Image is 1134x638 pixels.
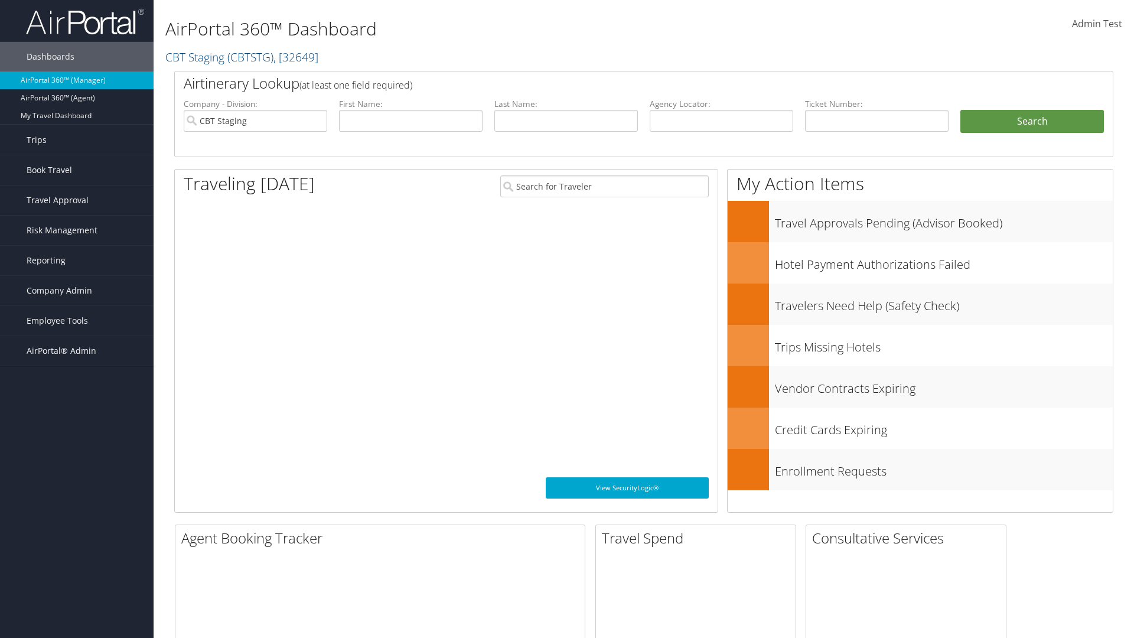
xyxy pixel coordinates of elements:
label: Company - Division: [184,98,327,110]
h2: Airtinerary Lookup [184,73,1026,93]
span: Trips [27,125,47,155]
h3: Credit Cards Expiring [775,416,1113,438]
h3: Vendor Contracts Expiring [775,375,1113,397]
span: Reporting [27,246,66,275]
span: ( CBTSTG ) [227,49,273,65]
a: Admin Test [1072,6,1122,43]
h3: Trips Missing Hotels [775,333,1113,356]
h2: Agent Booking Tracker [181,528,585,548]
a: Travel Approvals Pending (Advisor Booked) [728,201,1113,242]
span: Book Travel [27,155,72,185]
span: Dashboards [27,42,74,71]
span: (at least one field required) [299,79,412,92]
h3: Travelers Need Help (Safety Check) [775,292,1113,314]
label: Ticket Number: [805,98,949,110]
label: Last Name: [494,98,638,110]
span: , [ 32649 ] [273,49,318,65]
h2: Travel Spend [602,528,796,548]
label: Agency Locator: [650,98,793,110]
span: Employee Tools [27,306,88,336]
a: Hotel Payment Authorizations Failed [728,242,1113,284]
h1: Traveling [DATE] [184,171,315,196]
img: airportal-logo.png [26,8,144,35]
span: Travel Approval [27,185,89,215]
button: Search [960,110,1104,134]
a: CBT Staging [165,49,318,65]
a: Enrollment Requests [728,449,1113,490]
a: Credit Cards Expiring [728,408,1113,449]
a: Trips Missing Hotels [728,325,1113,366]
h2: Consultative Services [812,528,1006,548]
a: Travelers Need Help (Safety Check) [728,284,1113,325]
span: Risk Management [27,216,97,245]
a: View SecurityLogic® [546,477,709,499]
h1: AirPortal 360™ Dashboard [165,17,803,41]
label: First Name: [339,98,483,110]
input: Search for Traveler [500,175,709,197]
span: Company Admin [27,276,92,305]
h1: My Action Items [728,171,1113,196]
a: Vendor Contracts Expiring [728,366,1113,408]
span: AirPortal® Admin [27,336,96,366]
span: Admin Test [1072,17,1122,30]
h3: Enrollment Requests [775,457,1113,480]
h3: Hotel Payment Authorizations Failed [775,250,1113,273]
h3: Travel Approvals Pending (Advisor Booked) [775,209,1113,232]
